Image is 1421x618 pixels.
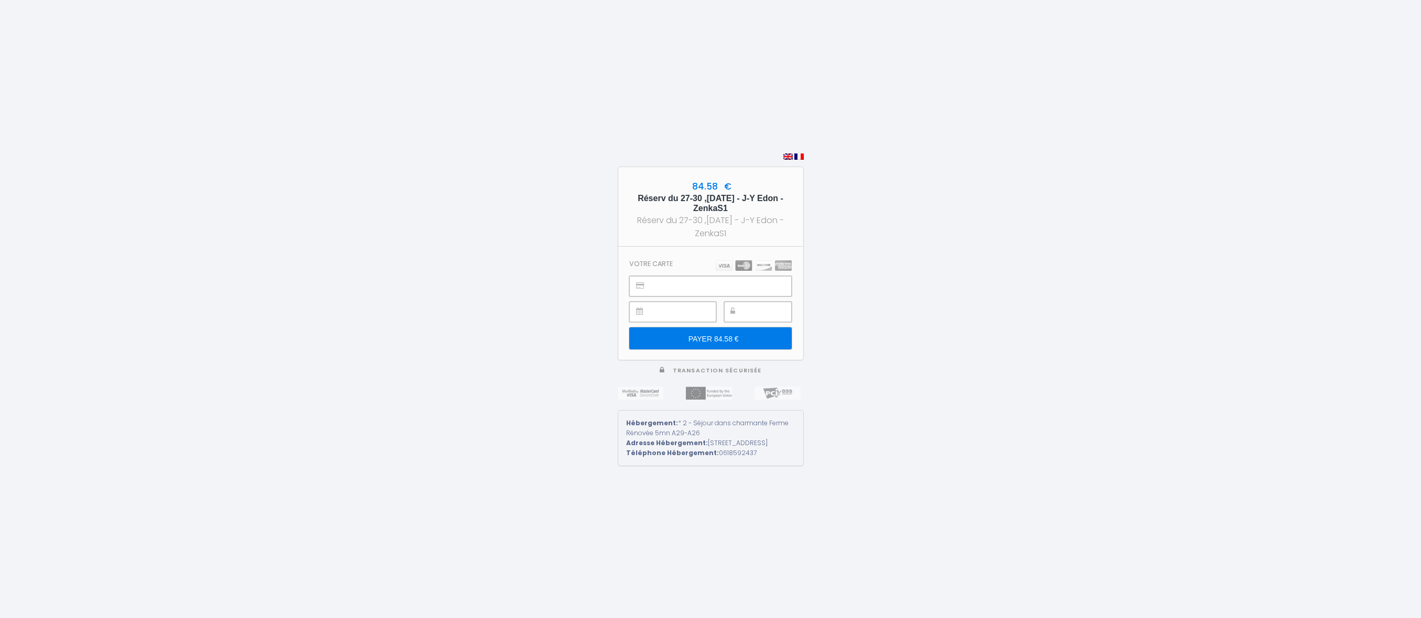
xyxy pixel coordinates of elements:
iframe: Cadre sécurisé pour la saisie du code de sécurité CVC [748,302,791,322]
h5: Réserv du 27-30 ,[DATE] - J-Y Edon - ZenkaS1 [628,193,794,213]
img: fr.png [794,153,804,160]
h3: Votre carte [629,260,673,268]
span: Transaction sécurisée [673,367,761,374]
div: * 2 - Séjour dans charmante Ferme Rénovée 5mn A29-A26 [626,418,795,438]
div: 0618592437 [626,448,795,458]
input: PAYER 84.58 € [629,327,791,349]
iframe: Cadre sécurisé pour la saisie de la date d'expiration [653,302,715,322]
div: [STREET_ADDRESS] [626,438,795,448]
img: en.png [783,153,793,160]
iframe: Cadre sécurisé pour la saisie du numéro de carte [653,277,791,296]
span: 84.58 € [690,180,731,193]
div: Réserv du 27-30 ,[DATE] - J-Y Edon - ZenkaS1 [628,214,794,240]
strong: Hébergement: [626,418,678,427]
img: carts.png [716,260,792,271]
strong: Adresse Hébergement: [626,438,708,447]
strong: Téléphone Hébergement: [626,448,719,457]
